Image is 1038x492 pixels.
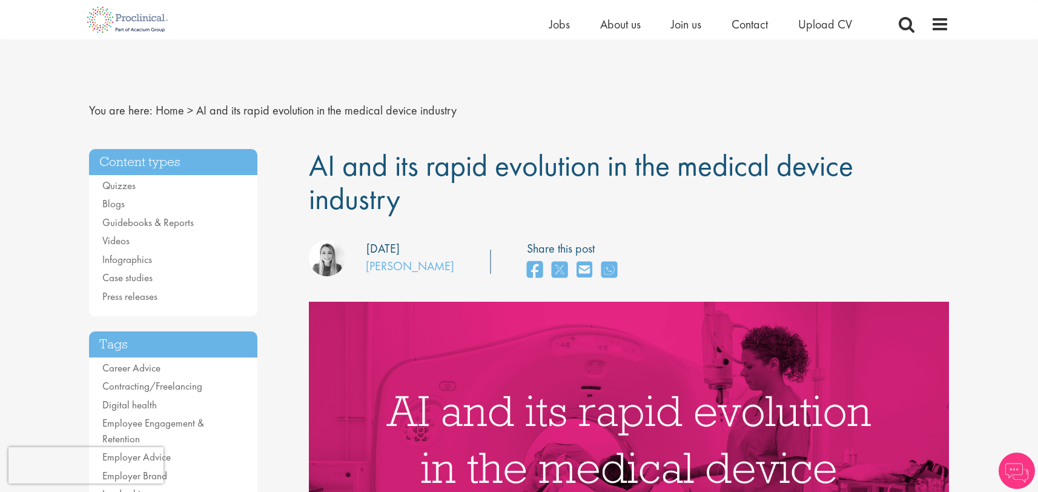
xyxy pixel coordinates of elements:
[527,258,543,284] a: share on facebook
[309,146,853,218] span: AI and its rapid evolution in the medical device industry
[552,258,567,284] a: share on twitter
[8,447,164,484] iframe: reCAPTCHA
[798,16,852,32] a: Upload CV
[102,179,136,192] a: Quizzes
[102,234,130,247] a: Videos
[577,258,592,284] a: share on email
[366,258,454,274] a: [PERSON_NAME]
[102,197,125,210] a: Blogs
[89,331,257,357] h3: Tags
[102,379,202,393] a: Contracting/Freelancing
[102,253,152,266] a: Infographics
[102,216,194,229] a: Guidebooks & Reports
[527,240,623,258] label: Share this post
[671,16,701,32] a: Join us
[366,240,400,258] div: [DATE]
[601,258,617,284] a: share on whats app
[102,290,157,303] a: Press releases
[600,16,641,32] a: About us
[732,16,768,32] a: Contact
[102,416,204,445] a: Employee Engagement & Retention
[549,16,570,32] a: Jobs
[102,361,160,374] a: Career Advice
[999,453,1035,489] img: Chatbot
[196,102,457,118] span: AI and its rapid evolution in the medical device industry
[102,398,157,411] a: Digital health
[187,102,193,118] span: >
[102,271,153,284] a: Case studies
[309,240,345,276] img: Hannah Burke
[156,102,184,118] a: breadcrumb link
[89,149,257,175] h3: Content types
[89,102,153,118] span: You are here:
